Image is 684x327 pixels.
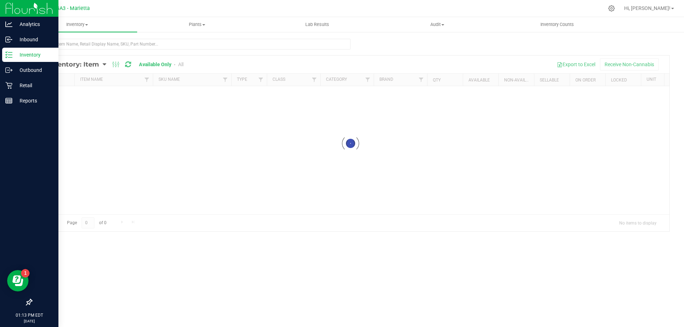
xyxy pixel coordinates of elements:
[378,21,497,28] span: Audit
[5,82,12,89] inline-svg: Retail
[3,318,55,324] p: [DATE]
[137,17,257,32] a: Plants
[5,67,12,74] inline-svg: Outbound
[12,20,55,28] p: Analytics
[138,21,257,28] span: Plants
[5,97,12,104] inline-svg: Reports
[56,5,90,11] span: GA3 - Marietta
[12,66,55,74] p: Outbound
[17,17,137,32] a: Inventory
[12,35,55,44] p: Inbound
[5,51,12,58] inline-svg: Inventory
[377,17,497,32] a: Audit
[12,96,55,105] p: Reports
[21,269,30,278] iframe: Resource center unread badge
[31,39,351,49] input: Search Item Name, Retail Display Name, SKU, Part Number...
[257,17,377,32] a: Lab Results
[12,51,55,59] p: Inventory
[296,21,339,28] span: Lab Results
[624,5,670,11] span: Hi, [PERSON_NAME]!
[5,21,12,28] inline-svg: Analytics
[3,312,55,318] p: 01:13 PM EDT
[7,270,28,291] iframe: Resource center
[497,17,617,32] a: Inventory Counts
[531,21,584,28] span: Inventory Counts
[607,5,616,12] div: Manage settings
[5,36,12,43] inline-svg: Inbound
[12,81,55,90] p: Retail
[17,21,137,28] span: Inventory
